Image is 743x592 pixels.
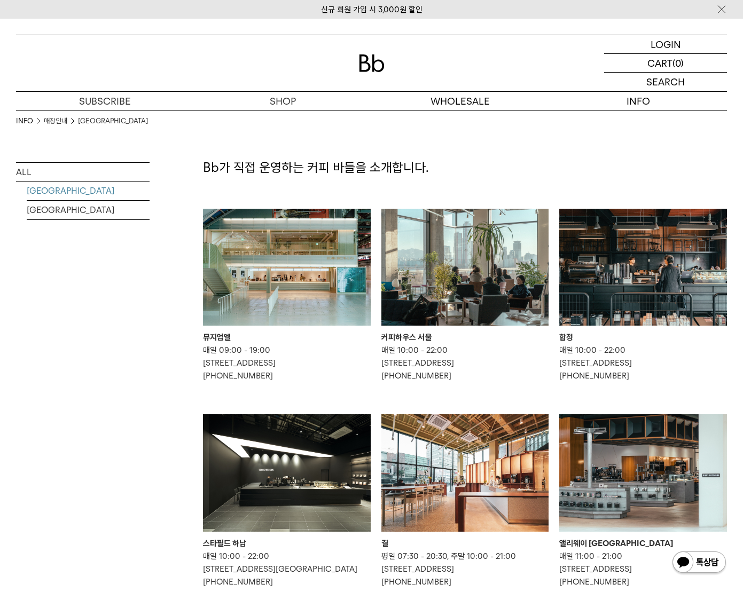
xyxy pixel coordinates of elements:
a: 앨리웨이 인천 앨리웨이 [GEOGRAPHIC_DATA] 매일 11:00 - 21:00[STREET_ADDRESS][PHONE_NUMBER] [559,414,727,588]
div: 결 [381,537,549,550]
a: 커피하우스 서울 커피하우스 서울 매일 10:00 - 22:00[STREET_ADDRESS][PHONE_NUMBER] [381,209,549,383]
a: CART (0) [604,54,727,73]
p: 매일 10:00 - 22:00 [STREET_ADDRESS][GEOGRAPHIC_DATA] [PHONE_NUMBER] [203,550,371,588]
div: 뮤지엄엘 [203,331,371,344]
a: LOGIN [604,35,727,54]
div: 커피하우스 서울 [381,331,549,344]
a: SHOP [194,92,372,110]
img: 앨리웨이 인천 [559,414,727,532]
p: SEARCH [646,73,685,91]
p: 매일 11:00 - 21:00 [STREET_ADDRESS] [PHONE_NUMBER] [559,550,727,588]
div: 스타필드 하남 [203,537,371,550]
p: 매일 10:00 - 22:00 [STREET_ADDRESS] [PHONE_NUMBER] [559,344,727,382]
div: 앨리웨이 [GEOGRAPHIC_DATA] [559,537,727,550]
p: INFO [549,92,727,110]
img: 로고 [359,54,385,72]
p: WHOLESALE [372,92,550,110]
a: 합정 합정 매일 10:00 - 22:00[STREET_ADDRESS][PHONE_NUMBER] [559,209,727,383]
img: 스타필드 하남 [203,414,371,532]
img: 합정 [559,209,727,326]
p: 매일 09:00 - 19:00 [STREET_ADDRESS] [PHONE_NUMBER] [203,344,371,382]
li: INFO [16,116,44,127]
p: CART [647,54,672,72]
a: 스타필드 하남 스타필드 하남 매일 10:00 - 22:00[STREET_ADDRESS][GEOGRAPHIC_DATA][PHONE_NUMBER] [203,414,371,588]
a: 뮤지엄엘 뮤지엄엘 매일 09:00 - 19:00[STREET_ADDRESS][PHONE_NUMBER] [203,209,371,383]
a: 결 결 평일 07:30 - 20:30, 주말 10:00 - 21:00[STREET_ADDRESS][PHONE_NUMBER] [381,414,549,588]
img: 커피하우스 서울 [381,209,549,326]
a: ALL [16,163,150,181]
img: 결 [381,414,549,532]
p: 평일 07:30 - 20:30, 주말 10:00 - 21:00 [STREET_ADDRESS] [PHONE_NUMBER] [381,550,549,588]
p: LOGIN [651,35,681,53]
a: [GEOGRAPHIC_DATA] [27,201,150,219]
a: [GEOGRAPHIC_DATA] [27,181,150,200]
a: 매장안내 [44,116,67,127]
p: (0) [672,54,684,72]
a: SUBSCRIBE [16,92,194,110]
img: 카카오톡 채널 1:1 채팅 버튼 [671,550,727,576]
a: [GEOGRAPHIC_DATA] [78,116,148,127]
a: 신규 회원 가입 시 3,000원 할인 [321,5,423,14]
p: Bb가 직접 운영하는 커피 바들을 소개합니다. [203,159,727,177]
div: 합정 [559,331,727,344]
img: 뮤지엄엘 [203,209,371,326]
p: 매일 10:00 - 22:00 [STREET_ADDRESS] [PHONE_NUMBER] [381,344,549,382]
